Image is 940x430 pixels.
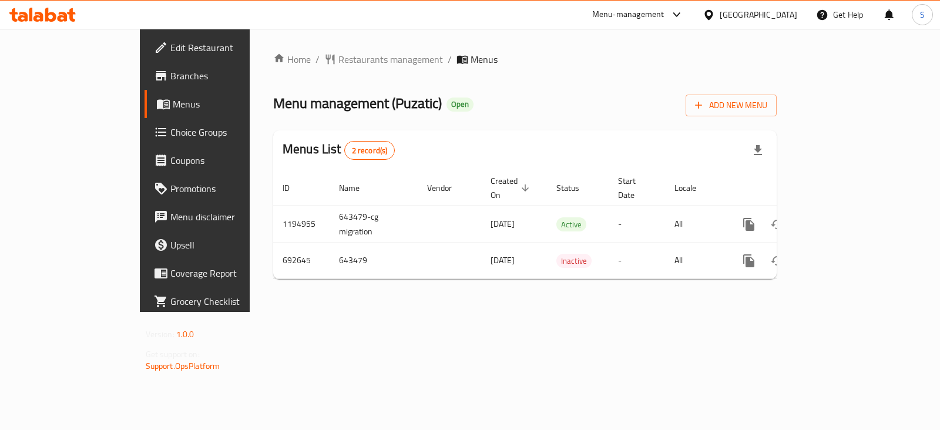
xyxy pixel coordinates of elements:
li: / [448,52,452,66]
table: enhanced table [273,170,857,279]
td: All [665,243,726,278]
span: Coverage Report [170,266,287,280]
span: 2 record(s) [345,145,395,156]
a: Choice Groups [145,118,297,146]
td: 643479 [330,243,418,278]
a: Coverage Report [145,259,297,287]
a: Edit Restaurant [145,33,297,62]
div: Active [556,217,586,231]
span: Active [556,218,586,231]
span: Promotions [170,182,287,196]
a: Upsell [145,231,297,259]
span: Menu disclaimer [170,210,287,224]
td: 692645 [273,243,330,278]
td: - [609,243,665,278]
a: Restaurants management [324,52,443,66]
span: Start Date [618,174,651,202]
span: Choice Groups [170,125,287,139]
span: Menu management ( Puzatic ) [273,90,442,116]
span: Upsell [170,238,287,252]
span: S [920,8,925,21]
a: Grocery Checklist [145,287,297,315]
h2: Menus List [283,140,395,160]
span: Menus [173,97,287,111]
a: Support.OpsPlatform [146,358,220,374]
span: Created On [491,174,533,202]
span: [DATE] [491,253,515,268]
td: 643479-cg migration [330,206,418,243]
span: Branches [170,69,287,83]
span: Add New Menu [695,98,767,113]
a: Branches [145,62,297,90]
span: Restaurants management [338,52,443,66]
span: Status [556,181,595,195]
span: Inactive [556,254,592,268]
span: Locale [674,181,711,195]
nav: breadcrumb [273,52,777,66]
span: Menus [471,52,498,66]
td: - [609,206,665,243]
button: more [735,247,763,275]
span: Grocery Checklist [170,294,287,308]
span: ID [283,181,305,195]
button: more [735,210,763,238]
div: Menu-management [592,8,664,22]
span: Name [339,181,375,195]
span: Get support on: [146,347,200,362]
td: 1194955 [273,206,330,243]
span: Edit Restaurant [170,41,287,55]
button: Change Status [763,210,791,238]
a: Coupons [145,146,297,174]
a: Promotions [145,174,297,203]
span: Coupons [170,153,287,167]
span: 1.0.0 [176,327,194,342]
span: Version: [146,327,174,342]
a: Menu disclaimer [145,203,297,231]
button: Add New Menu [686,95,777,116]
td: All [665,206,726,243]
button: Change Status [763,247,791,275]
div: [GEOGRAPHIC_DATA] [720,8,797,21]
span: Open [446,99,474,109]
div: Open [446,98,474,112]
th: Actions [726,170,857,206]
span: [DATE] [491,216,515,231]
li: / [315,52,320,66]
div: Total records count [344,141,395,160]
a: Menus [145,90,297,118]
span: Vendor [427,181,467,195]
div: Export file [744,136,772,164]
